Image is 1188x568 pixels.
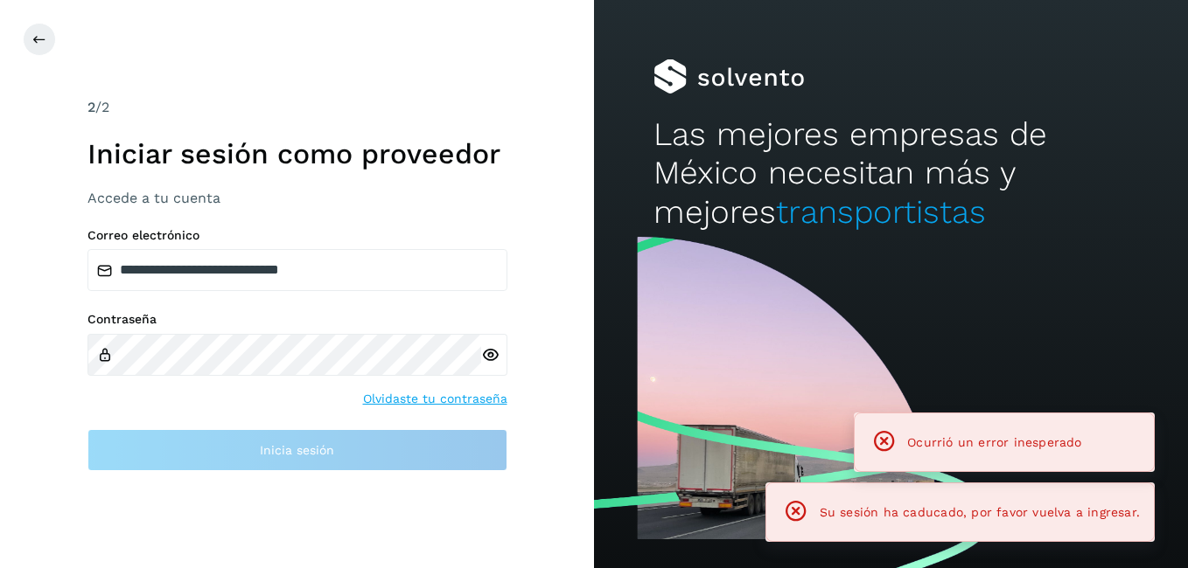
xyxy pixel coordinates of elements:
[260,444,334,456] span: Inicia sesión
[776,193,986,231] span: transportistas
[87,190,507,206] h3: Accede a tu cuenta
[907,435,1081,449] span: Ocurrió un error inesperado
[87,137,507,170] h1: Iniciar sesión como proveedor
[653,115,1129,232] h2: Las mejores empresas de México necesitan más y mejores
[87,97,507,118] div: /2
[363,390,507,408] a: Olvidaste tu contraseña
[820,505,1140,519] span: Su sesión ha caducado, por favor vuelva a ingresar.
[87,312,507,327] label: Contraseña
[87,99,95,115] span: 2
[87,228,507,243] label: Correo electrónico
[87,429,507,471] button: Inicia sesión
